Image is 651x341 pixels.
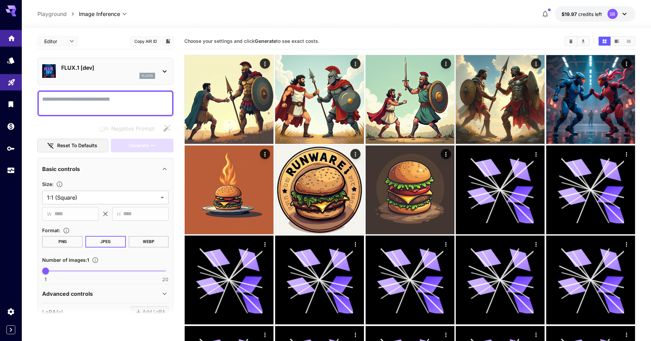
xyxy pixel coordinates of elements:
button: Reset to defaults [37,139,108,153]
button: Specify how many images to generate in a single request. Each image generation will be charged se... [89,257,101,263]
div: Clear AllDownload All [564,36,590,46]
span: Editor [44,38,65,45]
span: Number of images : 1 [42,257,89,263]
span: 20 [162,276,168,283]
p: Basic controls [42,165,80,173]
span: Negative prompts are not compatible with the selected model. [98,124,160,133]
div: Show media in grid viewShow media in video viewShow media in list view [598,36,635,46]
div: Actions [350,58,361,69]
button: JPEG [85,236,126,248]
img: 9k= [546,55,635,144]
div: Actions [350,329,361,340]
img: 9k= [275,146,364,234]
p: FLUX.1 [dev] [61,64,155,72]
img: Z [275,55,364,144]
div: Actions [350,149,361,159]
button: Copy AIR ID [130,36,161,46]
span: Image Inference [79,10,120,18]
div: Actions [621,58,632,69]
button: Clear All [565,37,577,46]
div: Actions [440,239,451,249]
img: 9k= [185,55,273,144]
img: 2Q== [366,55,454,144]
span: W [47,210,52,218]
b: Generate [255,38,276,44]
div: Actions [260,149,270,159]
div: Library [7,100,15,108]
div: Models [7,56,15,65]
div: Actions [440,58,451,69]
button: Show media in grid view [599,37,611,46]
div: Actions [260,329,270,340]
span: Size : [42,181,53,187]
span: H [117,210,120,218]
img: 9k= [366,146,454,234]
div: Actions [621,239,632,249]
div: Actions [531,149,541,159]
div: Actions [260,239,270,249]
nav: breadcrumb [37,10,79,18]
div: Actions [440,329,451,340]
span: 1:1 (Square) [47,193,158,202]
div: Playground [7,76,16,84]
button: Show media in video view [611,37,623,46]
div: API Keys [7,144,15,153]
div: Actions [531,329,541,340]
div: Actions [350,239,361,249]
div: Home [7,32,16,40]
div: Advanced controls [42,286,169,302]
span: Choose your settings and click to see exact costs. [184,38,319,44]
button: Show media in list view [623,37,635,46]
div: Actions [621,149,632,159]
button: PNG [42,236,83,248]
div: Actions [621,329,632,340]
div: Actions [531,239,541,249]
div: $19.9708 [562,11,602,18]
p: flux1d [141,73,153,78]
div: Basic controls [42,161,169,177]
button: Add to library [165,37,171,45]
img: 2Q== [185,146,273,234]
div: FLUX.1 [dev]flux1d [42,61,169,82]
button: $19.9708SB [555,6,635,22]
div: Settings [7,307,15,316]
span: 1 [45,276,47,283]
div: Wallet [7,122,15,131]
div: Actions [440,149,451,159]
div: SB [607,9,618,19]
button: Expand sidebar [6,325,15,334]
p: Advanced controls [42,290,93,298]
span: $19.97 [562,11,578,17]
span: Format : [42,227,60,233]
span: Negative Prompt [111,124,154,133]
button: WEBP [129,236,169,248]
img: 9k= [456,55,545,144]
button: Download All [577,37,589,46]
div: Actions [531,58,541,69]
button: Adjust the dimensions of the generated image by specifying its width and height in pixels, or sel... [53,181,66,188]
span: credits left [578,11,602,17]
button: Choose the file format for the output image. [60,227,72,234]
a: Playground [37,10,67,18]
div: Actions [260,58,270,69]
div: Usage [7,166,15,175]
